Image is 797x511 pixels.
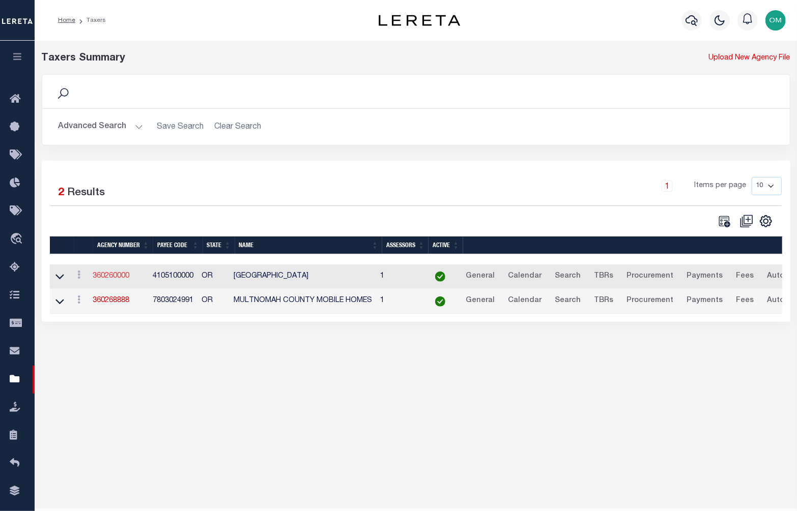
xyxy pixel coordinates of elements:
[622,293,678,309] a: Procurement
[732,268,759,285] a: Fees
[382,236,429,254] th: Assessors: activate to sort column ascending
[462,293,500,309] a: General
[377,264,423,289] td: 1
[695,181,747,192] span: Items per page
[429,236,463,254] th: Active: activate to sort column ascending
[377,289,423,314] td: 1
[435,296,445,307] img: check-icon-green.svg
[709,53,790,64] a: Upload New Agency File
[590,268,618,285] a: TBRs
[551,293,586,309] a: Search
[149,289,198,314] td: 7803024991
[590,293,618,309] a: TBRs
[662,181,673,192] a: 1
[58,17,75,23] a: Home
[462,268,500,285] a: General
[230,264,377,289] td: [GEOGRAPHIC_DATA]
[93,297,130,304] a: 360268888
[732,293,759,309] a: Fees
[59,117,143,137] button: Advanced Search
[10,233,26,246] i: travel_explore
[198,289,230,314] td: OR
[551,268,586,285] a: Search
[59,188,65,198] span: 2
[504,268,547,285] a: Calendar
[682,268,728,285] a: Payments
[435,272,445,282] img: check-icon-green.svg
[68,185,105,201] label: Results
[93,236,153,254] th: Agency Number: activate to sort column ascending
[765,10,786,31] img: svg+xml;base64,PHN2ZyB4bWxucz0iaHR0cDovL3d3dy53My5vcmcvMjAwMC9zdmciIHBvaW50ZXItZXZlbnRzPSJub25lIi...
[149,264,198,289] td: 4105100000
[153,236,203,254] th: Payee Code: activate to sort column ascending
[75,16,106,25] li: Taxers
[42,51,600,66] div: Taxers Summary
[235,236,383,254] th: Name: activate to sort column ascending
[682,293,728,309] a: Payments
[622,268,678,285] a: Procurement
[203,236,235,254] th: State: activate to sort column ascending
[379,15,460,26] img: logo-dark.svg
[230,289,377,314] td: MULTNOMAH COUNTY MOBILE HOMES
[93,273,130,280] a: 360260000
[198,264,230,289] td: OR
[504,293,547,309] a: Calendar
